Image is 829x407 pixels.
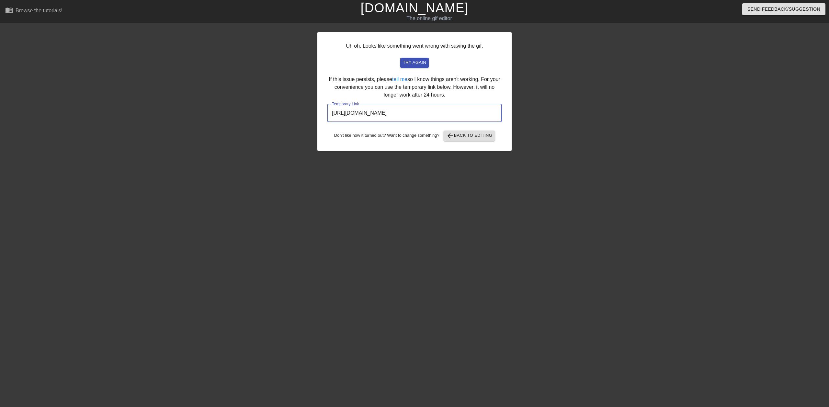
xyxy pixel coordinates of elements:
button: Back to Editing [444,131,495,141]
span: arrow_back [446,132,454,140]
a: [DOMAIN_NAME] [360,1,468,15]
div: Uh oh. Looks like something went wrong with saving the gif. If this issue persists, please so I k... [317,32,512,151]
div: Browse the tutorials! [16,8,62,13]
button: try again [400,58,429,68]
div: Don't like how it turned out? Want to change something? [327,131,502,141]
div: The online gif editor [279,15,579,22]
span: menu_book [5,6,13,14]
input: bare [327,104,502,122]
a: tell me [392,76,407,82]
button: Send Feedback/Suggestion [742,3,825,15]
span: try again [403,59,426,66]
span: Back to Editing [446,132,493,140]
span: Send Feedback/Suggestion [747,5,820,13]
a: Browse the tutorials! [5,6,62,16]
